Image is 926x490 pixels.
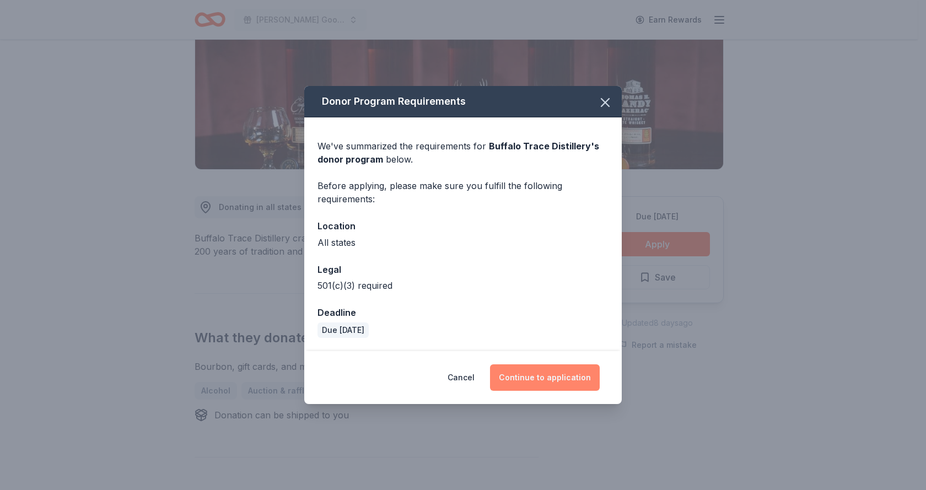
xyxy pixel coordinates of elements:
[317,262,609,277] div: Legal
[490,364,600,391] button: Continue to application
[317,236,609,249] div: All states
[448,364,475,391] button: Cancel
[317,305,609,320] div: Deadline
[317,219,609,233] div: Location
[317,139,609,166] div: We've summarized the requirements for below.
[304,86,622,117] div: Donor Program Requirements
[317,279,609,292] div: 501(c)(3) required
[317,179,609,206] div: Before applying, please make sure you fulfill the following requirements:
[317,322,369,338] div: Due [DATE]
